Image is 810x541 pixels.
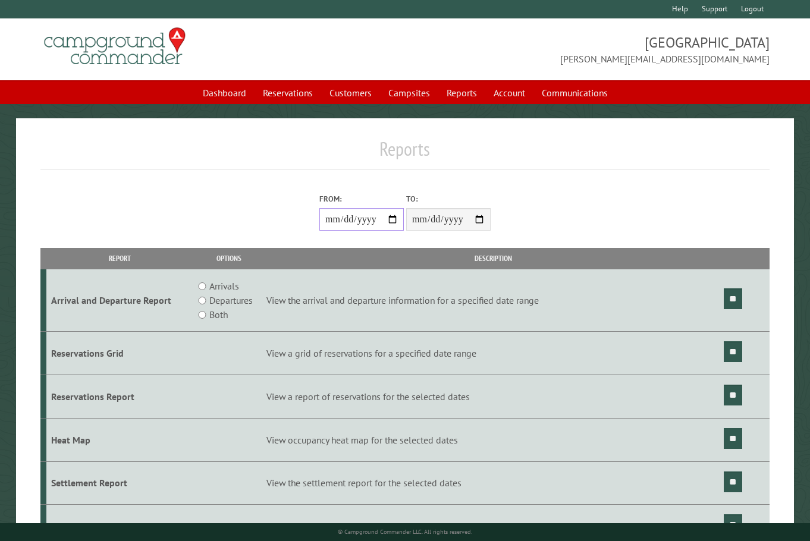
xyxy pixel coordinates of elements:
[46,248,193,269] th: Report
[46,461,193,505] td: Settlement Report
[406,193,491,205] label: To:
[265,269,722,332] td: View the arrival and departure information for a specified date range
[256,81,320,104] a: Reservations
[265,248,722,269] th: Description
[193,248,265,269] th: Options
[439,81,484,104] a: Reports
[265,375,722,418] td: View a report of reservations for the selected dates
[46,418,193,461] td: Heat Map
[381,81,437,104] a: Campsites
[209,279,239,293] label: Arrivals
[46,332,193,375] td: Reservations Grid
[535,81,615,104] a: Communications
[265,461,722,505] td: View the settlement report for the selected dates
[209,307,228,322] label: Both
[338,528,472,536] small: © Campground Commander LLC. All rights reserved.
[486,81,532,104] a: Account
[40,137,770,170] h1: Reports
[196,81,253,104] a: Dashboard
[46,375,193,418] td: Reservations Report
[265,418,722,461] td: View occupancy heat map for the selected dates
[322,81,379,104] a: Customers
[405,33,770,66] span: [GEOGRAPHIC_DATA] [PERSON_NAME][EMAIL_ADDRESS][DOMAIN_NAME]
[46,269,193,332] td: Arrival and Departure Report
[40,23,189,70] img: Campground Commander
[209,293,253,307] label: Departures
[319,193,404,205] label: From:
[265,332,722,375] td: View a grid of reservations for a specified date range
